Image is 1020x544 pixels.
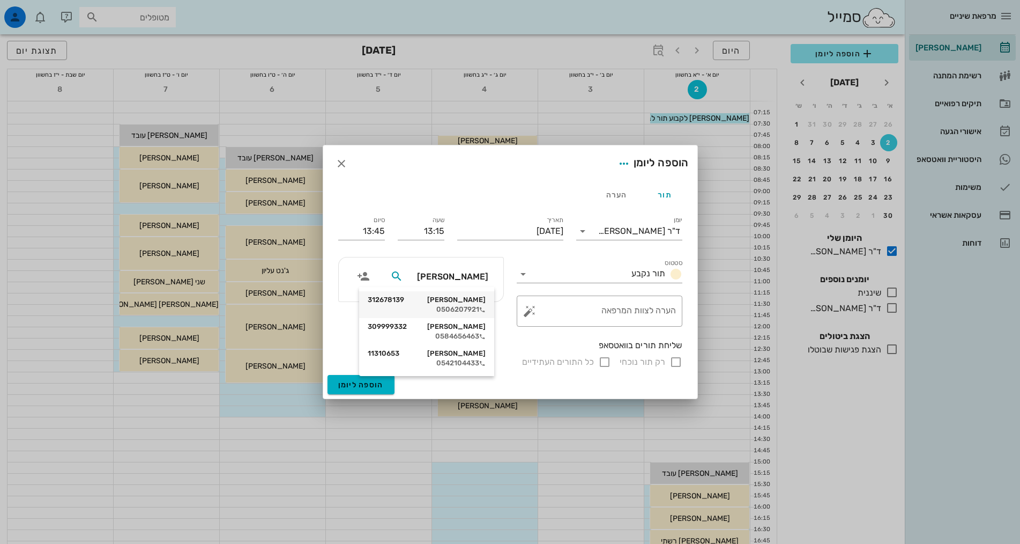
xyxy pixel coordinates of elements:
[576,223,682,240] div: יומןד"ר [PERSON_NAME]
[368,322,407,331] span: 309999332
[614,154,689,173] div: הוספה ליומן
[641,182,689,208] div: תור
[432,216,444,224] label: שעה
[546,216,563,224] label: תאריך
[368,332,486,341] div: 0584656463
[673,216,682,224] label: יומן
[517,266,682,283] div: סטטוסתור נקבע
[665,259,682,267] label: סטטוס
[368,349,399,358] span: 11310653
[338,380,384,389] span: הוספה ליומן
[592,182,641,208] div: הערה
[368,322,486,331] div: [PERSON_NAME]
[368,296,486,304] div: [PERSON_NAME]
[631,268,665,278] span: תור נקבע
[368,305,486,314] div: 0506207921
[338,340,682,351] div: שליחת תורים בוואטסאפ
[598,226,680,236] div: ד"ר [PERSON_NAME]
[374,216,385,224] label: סיום
[368,349,486,358] div: [PERSON_NAME]
[368,296,404,304] span: 312678139
[368,359,486,367] div: 0542104433
[327,375,394,394] button: הוספה ליומן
